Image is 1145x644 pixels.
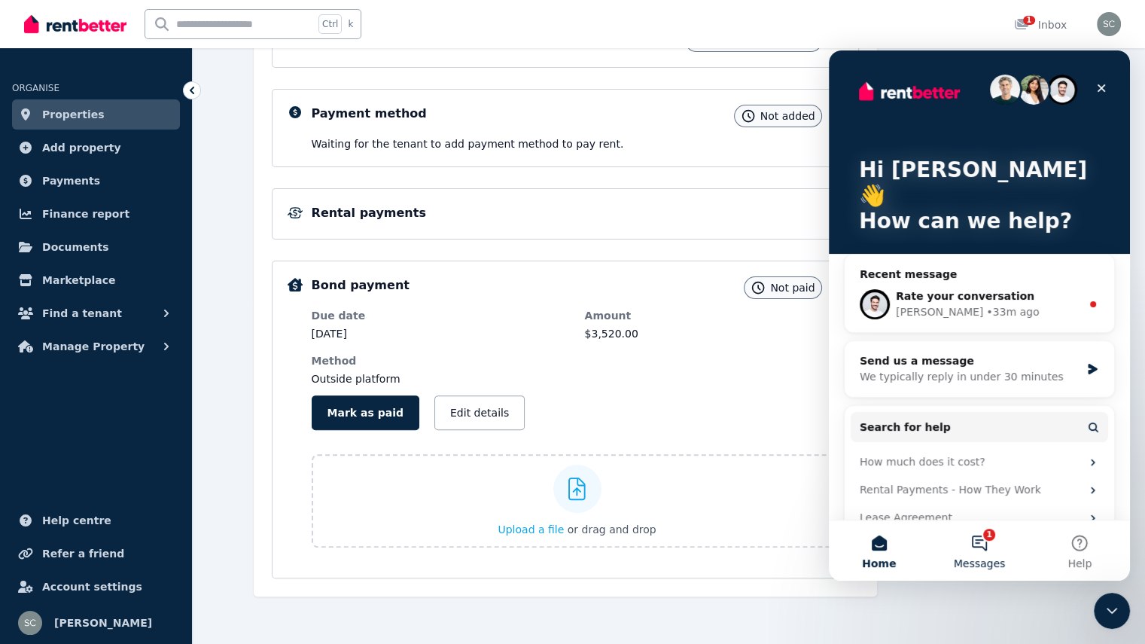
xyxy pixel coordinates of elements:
[312,395,419,430] button: Mark as paid
[12,505,180,536] a: Help centre
[42,271,115,289] span: Marketplace
[12,199,180,229] a: Finance report
[568,523,656,536] span: or drag and drop
[829,50,1130,581] iframe: Intercom live chat
[42,205,129,223] span: Finance report
[760,108,815,124] span: Not added
[312,308,570,323] dt: Due date
[312,136,843,151] p: Waiting for the tenant to add payment method to pay rent .
[42,545,124,563] span: Refer a friend
[42,578,142,596] span: Account settings
[12,265,180,295] a: Marketplace
[312,105,427,123] h5: Payment method
[42,139,121,157] span: Add property
[312,371,570,386] dd: Outside platform
[42,511,111,530] span: Help centre
[18,611,42,635] img: Scott Clark
[12,331,180,362] button: Manage Property
[12,99,180,130] a: Properties
[585,308,843,323] dt: Amount
[42,105,105,124] span: Properties
[318,14,342,34] span: Ctrl
[42,238,109,256] span: Documents
[24,13,126,35] img: RentBetter
[434,395,525,430] button: Edit details
[348,18,353,30] span: k
[12,83,59,93] span: ORGANISE
[1023,16,1035,25] span: 1
[12,298,180,328] button: Find a tenant
[770,280,815,295] span: Not paid
[42,337,145,356] span: Manage Property
[585,326,843,341] dd: $3,520.00
[1094,593,1130,629] iframe: Intercom live chat
[312,276,410,295] h5: Bond payment
[498,522,656,537] button: Upload a file or drag and drop
[1014,17,1067,32] div: Inbox
[288,207,303,218] img: Rental Payments
[1097,12,1121,36] img: Scott Clark
[312,353,570,368] dt: Method
[12,232,180,262] a: Documents
[498,523,564,536] span: Upload a file
[12,166,180,196] a: Payments
[12,572,180,602] a: Account settings
[312,326,570,341] dd: [DATE]
[42,172,100,190] span: Payments
[288,278,303,291] img: Bond Details
[12,539,180,569] a: Refer a friend
[42,304,122,322] span: Find a tenant
[54,614,152,632] span: [PERSON_NAME]
[12,133,180,163] a: Add property
[312,204,426,222] h5: Rental payments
